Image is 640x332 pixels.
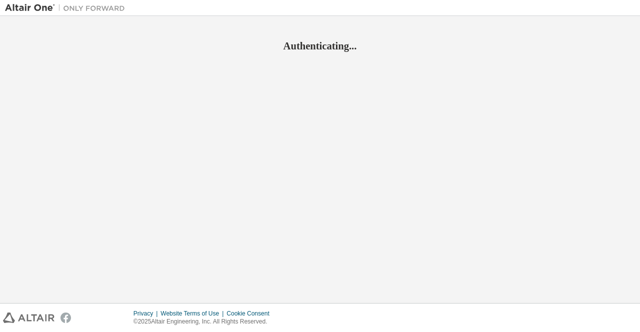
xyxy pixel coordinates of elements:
[160,310,226,318] div: Website Terms of Use
[3,313,54,323] img: altair_logo.svg
[5,3,130,13] img: Altair One
[226,310,275,318] div: Cookie Consent
[133,318,275,326] p: © 2025 Altair Engineering, Inc. All Rights Reserved.
[133,310,160,318] div: Privacy
[60,313,71,323] img: facebook.svg
[5,39,635,52] h2: Authenticating...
